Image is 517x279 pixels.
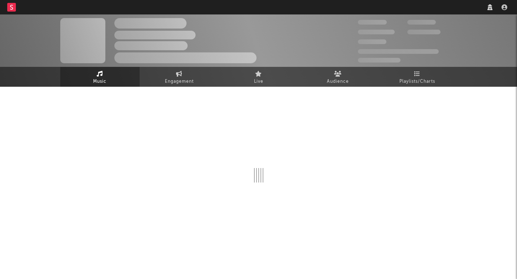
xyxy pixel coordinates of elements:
span: 50,000,000 [358,30,395,34]
span: 100,000 [407,20,436,25]
a: Engagement [140,67,219,87]
span: Engagement [165,77,194,86]
span: Live [254,77,263,86]
span: 50,000,000 Monthly Listeners [358,49,439,54]
span: Music [93,77,106,86]
a: Music [60,67,140,87]
span: 100,000 [358,39,386,44]
span: 1,000,000 [407,30,441,34]
span: 300,000 [358,20,387,25]
a: Audience [298,67,378,87]
span: Playlists/Charts [399,77,435,86]
a: Playlists/Charts [378,67,457,87]
span: Jump Score: 85.0 [358,58,400,63]
a: Live [219,67,298,87]
span: Audience [327,77,349,86]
